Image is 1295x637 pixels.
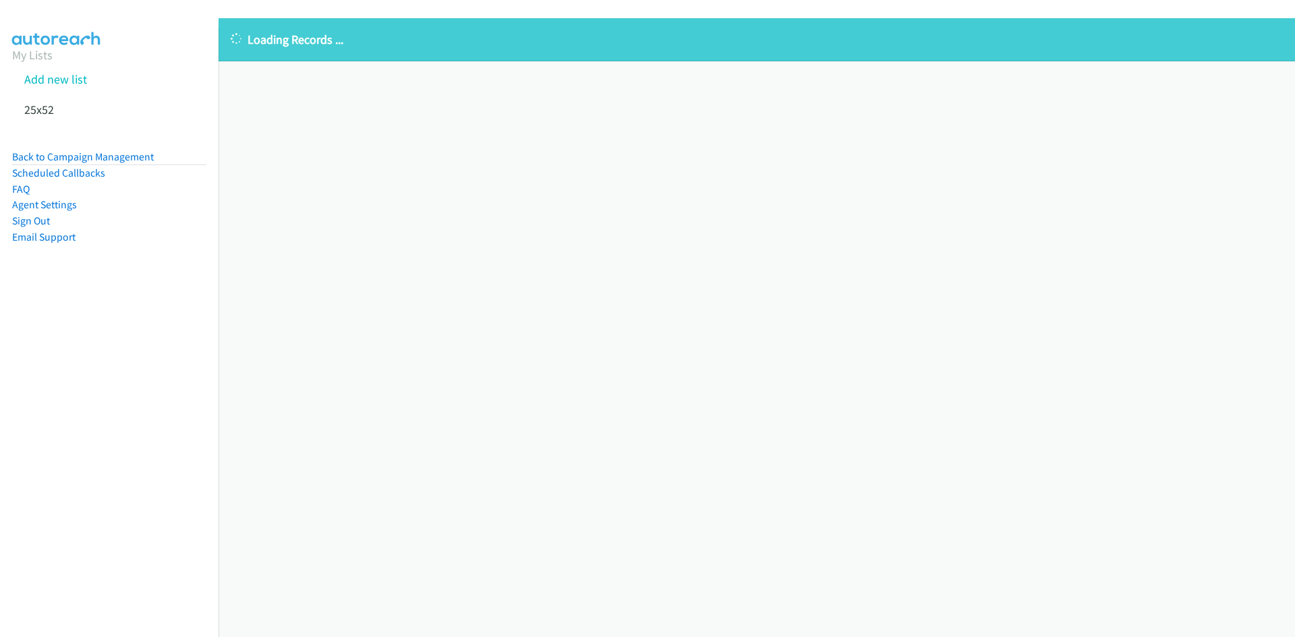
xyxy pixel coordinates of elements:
[12,214,50,227] a: Sign Out
[24,71,87,87] a: Add new list
[12,231,76,243] a: Email Support
[24,102,54,117] a: 25x52
[231,30,1283,49] p: Loading Records ...
[12,183,30,195] a: FAQ
[12,150,154,163] a: Back to Campaign Management
[12,198,77,211] a: Agent Settings
[12,47,53,63] a: My Lists
[12,166,105,179] a: Scheduled Callbacks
